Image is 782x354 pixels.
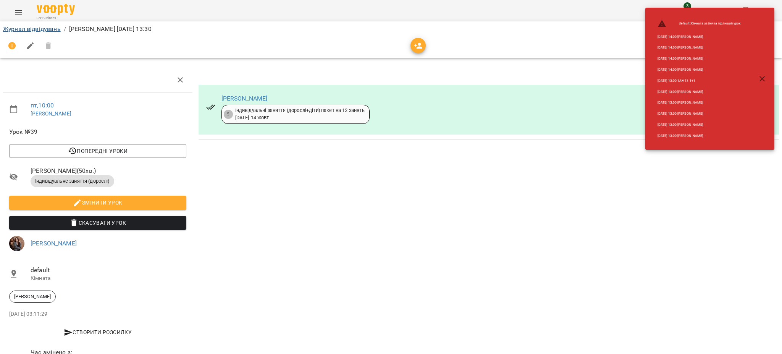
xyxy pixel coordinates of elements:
[9,236,24,251] img: 6c17d95c07e6703404428ddbc75e5e60.jpg
[3,25,61,32] a: Журнал відвідувань
[9,291,56,303] div: [PERSON_NAME]
[31,178,114,185] span: Індивідуальне заняття (дорослі)
[651,97,747,108] li: [DATE] 13:00 [PERSON_NAME]
[651,108,747,119] li: [DATE] 13:00 [PERSON_NAME]
[31,110,71,117] a: [PERSON_NAME]
[69,24,152,34] p: [PERSON_NAME] [DATE] 13:30
[221,95,268,102] a: [PERSON_NAME]
[9,196,186,209] button: Змінити урок
[10,293,55,300] span: [PERSON_NAME]
[31,166,186,175] span: [PERSON_NAME] ( 50 хв. )
[651,64,747,75] li: [DATE] 14:00 [PERSON_NAME]
[651,130,747,141] li: [DATE] 13:00 [PERSON_NAME]
[15,198,180,207] span: Змінити урок
[37,16,75,21] span: For Business
[9,144,186,158] button: Попередні уроки
[651,31,747,42] li: [DATE] 14:00 [PERSON_NAME]
[651,86,747,97] li: [DATE] 13:00 [PERSON_NAME]
[31,240,77,247] a: [PERSON_NAME]
[235,107,365,121] div: Індивідуальні заняття (дорослі+діти) пакет на 12 занять [DATE] - 14 жовт
[9,325,186,339] button: Створити розсилку
[224,110,233,119] div: 5
[31,266,186,275] span: default
[12,328,183,337] span: Створити розсилку
[9,216,186,230] button: Скасувати Урок
[651,119,747,130] li: [DATE] 13:00 [PERSON_NAME]
[651,75,747,86] li: [DATE] 13:00 1АМ13 1+1
[683,2,691,10] span: 3
[9,127,186,136] span: Урок №39
[9,310,186,318] p: [DATE] 03:11:29
[15,146,180,156] span: Попередні уроки
[64,24,66,34] li: /
[9,3,27,21] button: Menu
[37,4,75,15] img: Voopty Logo
[651,53,747,64] li: [DATE] 14:00 [PERSON_NAME]
[31,102,54,109] a: пт , 10:00
[15,218,180,227] span: Скасувати Урок
[651,42,747,53] li: [DATE] 14:00 [PERSON_NAME]
[31,274,186,282] p: Кімната
[651,16,747,31] li: default : Кімната зайнята під інший урок
[3,24,779,34] nav: breadcrumb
